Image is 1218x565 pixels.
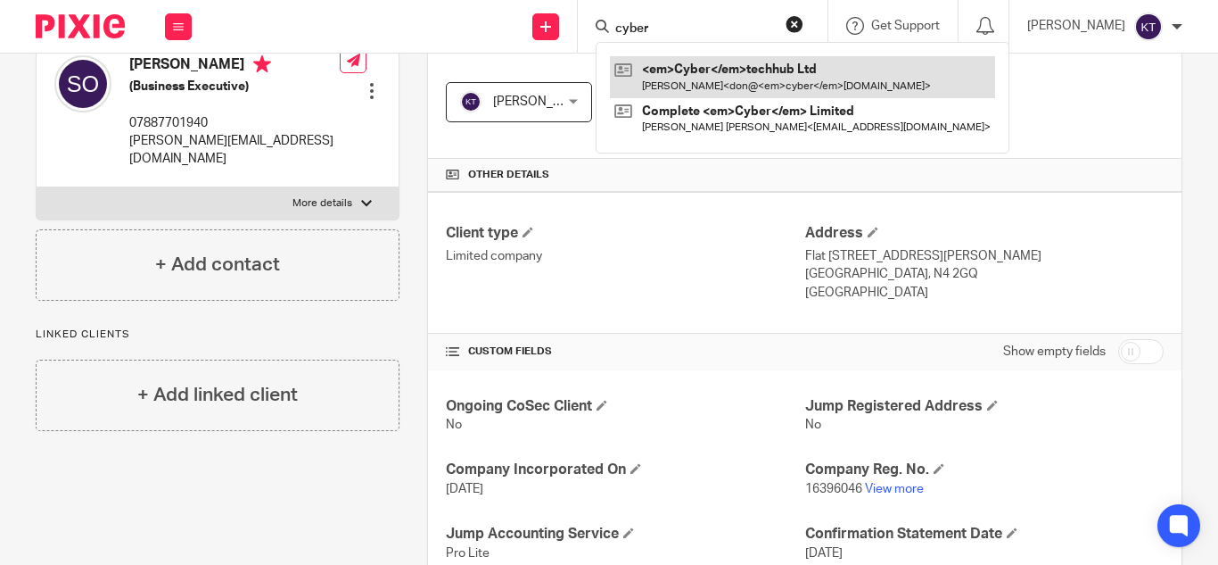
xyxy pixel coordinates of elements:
[1134,12,1163,41] img: svg%3E
[446,483,483,495] span: [DATE]
[253,55,271,73] i: Primary
[446,461,804,479] h4: Company Incorporated On
[36,14,125,38] img: Pixie
[129,114,340,132] p: 07887701940
[786,15,803,33] button: Clear
[446,547,490,560] span: Pro Lite
[129,78,340,96] h5: (Business Executive)
[865,483,924,495] a: View more
[805,547,843,560] span: [DATE]
[468,168,549,182] span: Other details
[446,247,804,265] p: Limited company
[129,55,340,78] h4: [PERSON_NAME]
[54,55,111,112] img: svg%3E
[460,91,481,112] img: svg%3E
[805,483,862,495] span: 16396046
[613,21,774,37] input: Search
[805,247,1164,265] p: Flat [STREET_ADDRESS][PERSON_NAME]
[129,132,340,169] p: [PERSON_NAME][EMAIL_ADDRESS][DOMAIN_NAME]
[1003,343,1106,361] label: Show empty fields
[805,525,1164,544] h4: Confirmation Statement Date
[446,419,462,431] span: No
[36,328,399,342] p: Linked clients
[155,251,280,278] h4: + Add contact
[1027,17,1125,35] p: [PERSON_NAME]
[805,397,1164,416] h4: Jump Registered Address
[805,284,1164,302] p: [GEOGRAPHIC_DATA]
[805,224,1164,243] h4: Address
[137,381,298,409] h4: + Add linked client
[446,224,804,243] h4: Client type
[871,20,940,32] span: Get Support
[805,461,1164,479] h4: Company Reg. No.
[805,265,1164,283] p: [GEOGRAPHIC_DATA], N4 2GQ
[493,96,591,108] span: [PERSON_NAME]
[292,196,352,211] p: More details
[805,419,821,431] span: No
[446,525,804,544] h4: Jump Accounting Service
[446,397,804,416] h4: Ongoing CoSec Client
[446,345,804,359] h4: CUSTOM FIELDS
